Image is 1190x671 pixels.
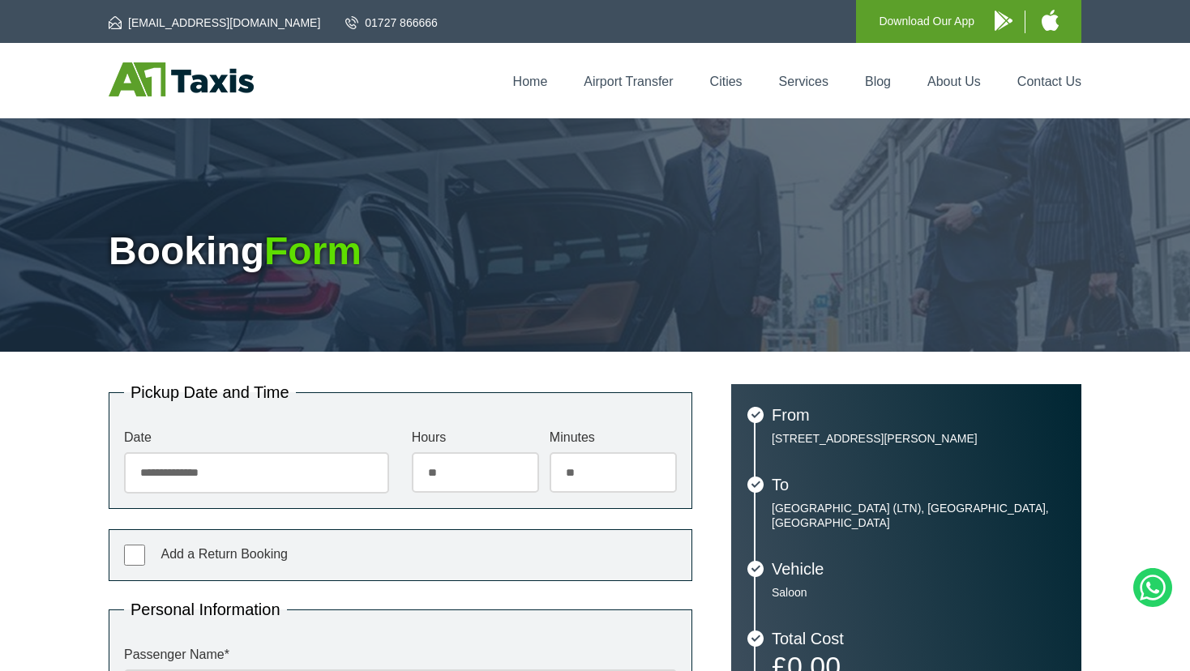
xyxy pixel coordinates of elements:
[412,431,539,444] label: Hours
[995,11,1012,31] img: A1 Taxis Android App
[124,648,677,661] label: Passenger Name
[865,75,891,88] a: Blog
[345,15,438,31] a: 01727 866666
[772,561,1065,577] h3: Vehicle
[109,15,320,31] a: [EMAIL_ADDRESS][DOMAIN_NAME]
[124,601,287,618] legend: Personal Information
[1017,75,1081,88] a: Contact Us
[772,477,1065,493] h3: To
[124,384,296,400] legend: Pickup Date and Time
[779,75,828,88] a: Services
[109,62,254,96] img: A1 Taxis St Albans LTD
[772,501,1065,530] p: [GEOGRAPHIC_DATA] (LTN), [GEOGRAPHIC_DATA], [GEOGRAPHIC_DATA]
[879,11,974,32] p: Download Our App
[772,431,1065,446] p: [STREET_ADDRESS][PERSON_NAME]
[124,431,389,444] label: Date
[124,545,145,566] input: Add a Return Booking
[772,407,1065,423] h3: From
[264,229,362,272] span: Form
[772,585,1065,600] p: Saloon
[710,75,743,88] a: Cities
[584,75,673,88] a: Airport Transfer
[772,630,1065,647] h3: Total Cost
[109,232,1081,271] h1: Booking
[1042,10,1059,31] img: A1 Taxis iPhone App
[513,75,548,88] a: Home
[927,75,981,88] a: About Us
[161,547,288,561] span: Add a Return Booking
[550,431,677,444] label: Minutes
